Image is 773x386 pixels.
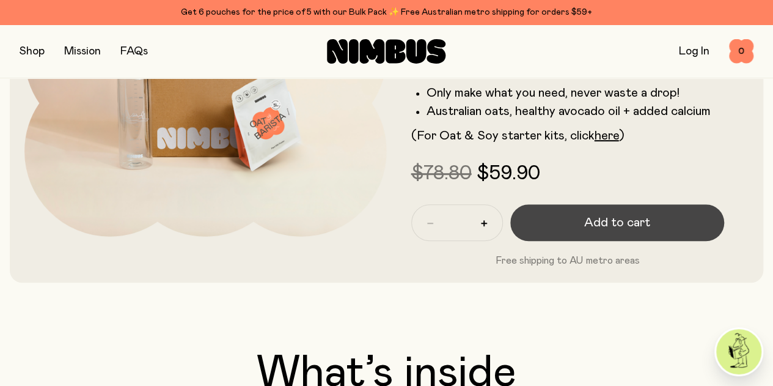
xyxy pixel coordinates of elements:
[595,130,619,142] a: here
[20,5,753,20] div: Get 6 pouches for the price of 5 with our Bulk Pack ✨ Free Australian metro shipping for orders $59+
[729,39,753,64] button: 0
[120,46,148,57] a: FAQs
[716,329,761,374] img: agent
[411,164,472,184] span: $78.80
[679,46,709,57] a: Log In
[584,214,650,231] span: Add to cart
[427,86,725,100] li: Only make what you need, never waste a drop!
[477,164,540,184] span: $59.90
[411,128,725,143] p: (For Oat & Soy starter kits, click )
[427,104,725,119] li: Australian oats, healthy avocado oil + added calcium
[411,253,725,268] p: Free shipping to AU metro areas
[64,46,101,57] a: Mission
[510,204,725,241] button: Add to cart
